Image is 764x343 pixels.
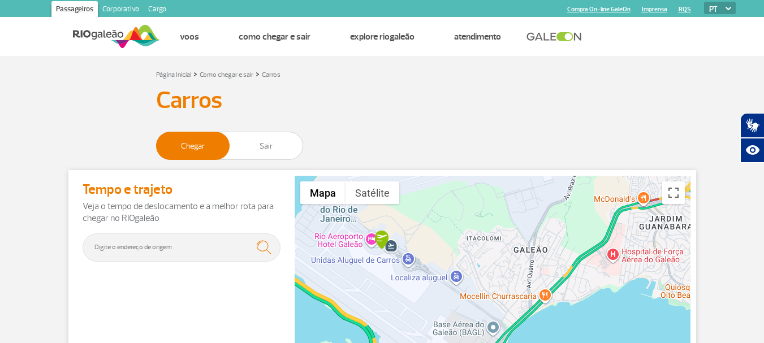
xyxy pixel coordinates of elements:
[83,233,280,262] input: Digite o endereço de origem
[740,113,764,138] button: Abrir tradutor de língua de sinais.
[567,6,631,13] a: Compra On-line GaleOn
[51,1,98,19] a: Passageiros
[740,138,764,163] button: Abrir recursos assistivos.
[156,86,608,115] h3: Carros
[662,181,685,204] button: Ativar a visualização em tela cheia
[300,181,346,204] button: Mostrar mapa de ruas
[83,181,280,198] h4: Tempo e trajeto
[642,6,667,13] a: Imprensa
[193,67,197,80] a: >
[144,1,171,19] a: Cargo
[454,31,501,42] a: Atendimento
[350,31,415,42] a: Explore RIOgaleão
[157,132,230,159] span: Chegar
[262,71,280,79] a: Carros
[346,181,399,204] button: Mostrar imagens de satélite
[98,1,144,19] a: Corporativo
[740,113,764,163] div: Plugin de acessibilidade da Hand Talk.
[239,31,310,42] a: Como chegar e sair
[230,132,303,159] span: Sair
[156,71,191,79] a: Página Inicial
[200,71,253,79] a: Como chegar e sair
[180,31,199,42] a: Voos
[256,67,260,80] a: >
[679,6,691,13] a: RQS
[83,201,280,224] p: Veja o tempo de deslocamento e a melhor rota para chegar no RIOgaleão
